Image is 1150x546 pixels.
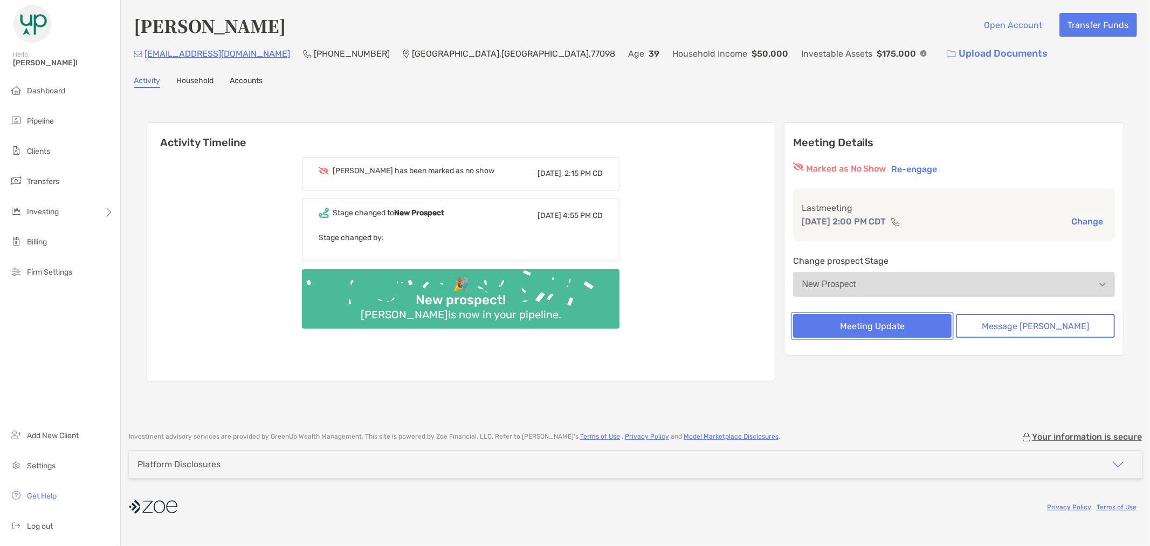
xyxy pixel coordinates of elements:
img: firm-settings icon [10,265,23,278]
p: Change prospect Stage [793,254,1115,268]
p: Household Income [672,47,747,60]
span: 4:55 PM CD [563,211,603,220]
img: billing icon [10,235,23,248]
a: Activity [134,76,160,88]
p: [EMAIL_ADDRESS][DOMAIN_NAME] [144,47,290,60]
span: Settings [27,461,56,470]
img: logout icon [10,519,23,532]
p: Investment advisory services are provided by GreenUp Wealth Management . This site is powered by ... [129,433,780,441]
p: Meeting Details [793,136,1115,149]
span: Get Help [27,492,57,501]
span: Add New Client [27,431,79,440]
span: 2:15 PM CD [564,169,603,178]
img: red eyr [793,162,804,171]
a: Model Marketplace Disclosures [684,433,779,440]
button: Transfer Funds [1059,13,1137,37]
button: Re-engage [889,162,941,175]
img: clients icon [10,144,23,157]
a: Household [176,76,214,88]
p: Last meeting [802,201,1106,215]
img: pipeline icon [10,114,23,127]
a: Privacy Policy [625,433,669,440]
span: Firm Settings [27,268,72,277]
p: Your information is secure [1032,432,1142,442]
img: transfers icon [10,174,23,187]
span: [DATE] [538,211,561,220]
img: Info Icon [920,50,927,57]
span: Investing [27,207,59,216]
a: Accounts [230,76,263,88]
div: [PERSON_NAME] is now in your pipeline. [356,308,566,321]
img: company logo [129,495,177,519]
img: button icon [947,50,956,58]
a: Upload Documents [940,42,1055,65]
h6: Activity Timeline [147,123,775,149]
img: communication type [891,217,900,226]
div: [PERSON_NAME] has been marked as no show [333,166,494,175]
img: dashboard icon [10,84,23,97]
button: New Prospect [793,272,1115,297]
button: Change [1068,216,1106,227]
p: Marked as No Show [806,162,886,175]
a: Terms of Use [580,433,620,440]
span: Dashboard [27,86,65,95]
span: Log out [27,522,53,531]
img: add_new_client icon [10,428,23,441]
span: Pipeline [27,117,54,126]
p: [DATE] 2:00 PM CDT [802,215,886,228]
p: Age [628,47,644,60]
h4: [PERSON_NAME] [134,13,286,38]
button: Meeting Update [793,314,952,338]
p: 39 [649,47,659,60]
span: [PERSON_NAME]! [13,58,114,67]
a: Privacy Policy [1047,503,1091,511]
a: Terms of Use [1097,503,1137,511]
img: investing icon [10,204,23,217]
img: Event icon [319,208,329,218]
p: $175,000 [877,47,916,60]
p: Stage changed by: [319,231,603,244]
p: [PHONE_NUMBER] [314,47,390,60]
p: Investable Assets [801,47,872,60]
img: Event icon [319,167,329,175]
span: Billing [27,237,47,247]
div: Platform Disclosures [137,459,221,469]
img: Location Icon [403,50,410,58]
button: Open Account [976,13,1051,37]
button: Message [PERSON_NAME] [956,314,1115,338]
img: icon arrow [1112,458,1125,471]
img: get-help icon [10,489,23,502]
b: New Prospect [394,208,444,217]
img: Zoe Logo [13,4,52,43]
div: New prospect! [411,292,510,308]
p: $50,000 [752,47,788,60]
img: settings icon [10,459,23,472]
span: [DATE], [538,169,563,178]
span: Transfers [27,177,59,186]
img: Email Icon [134,51,142,57]
div: New Prospect [802,279,856,289]
p: [GEOGRAPHIC_DATA] , [GEOGRAPHIC_DATA] , 77098 [412,47,615,60]
img: Open dropdown arrow [1099,283,1106,286]
img: Phone Icon [303,50,312,58]
div: 🎉 [449,277,473,292]
span: Clients [27,147,50,156]
div: Stage changed to [333,208,444,217]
